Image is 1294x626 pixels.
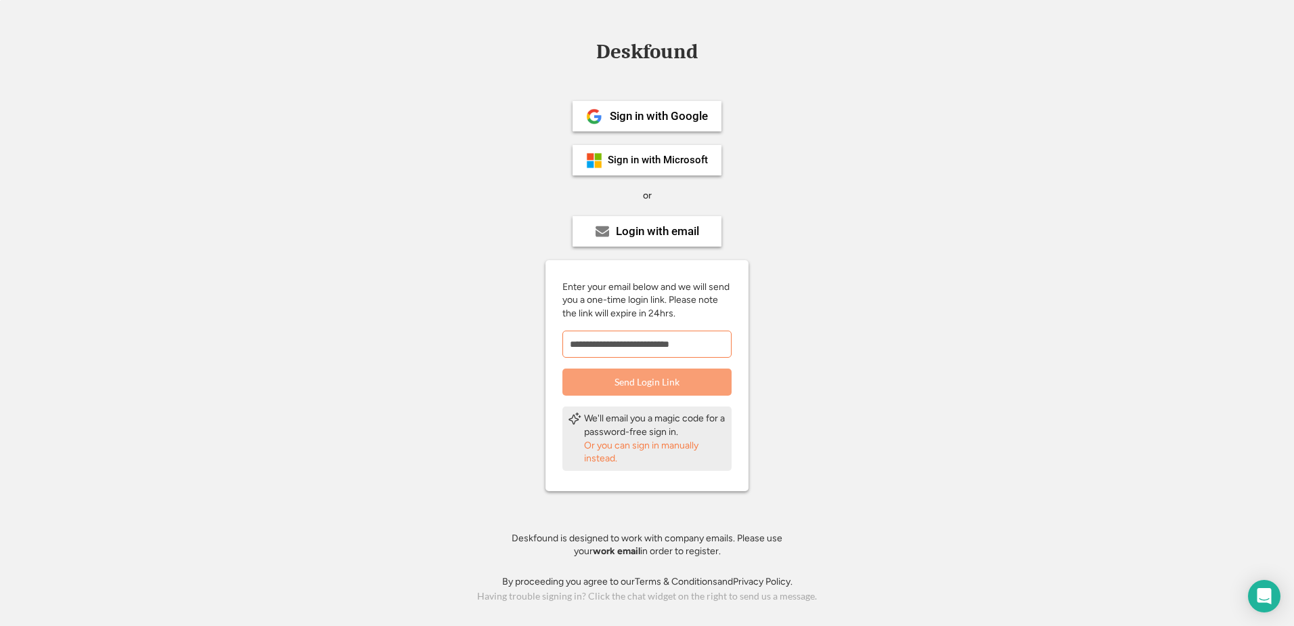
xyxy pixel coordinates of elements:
div: Sign in with Microsoft [608,155,708,165]
div: Login with email [616,226,699,237]
div: By proceeding you agree to our and [502,575,793,589]
div: Sign in with Google [610,110,708,122]
button: Send Login Link [562,369,732,396]
div: Open Intercom Messenger [1248,580,1280,612]
div: Deskfound [589,41,705,62]
img: 1024px-Google__G__Logo.svg.png [586,108,602,125]
div: Enter your email below and we will send you a one-time login link. Please note the link will expi... [562,280,732,320]
strong: work email [593,545,640,557]
div: or [643,189,652,203]
div: Or you can sign in manually instead. [584,439,726,465]
img: ms-symbollockup_mssymbol_19.png [586,152,602,169]
a: Privacy Policy. [733,576,793,587]
div: We'll email you a magic code for a password-free sign in. [584,412,726,438]
div: Deskfound is designed to work with company emails. Please use your in order to register. [495,532,799,558]
a: Terms & Conditions [635,576,717,587]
